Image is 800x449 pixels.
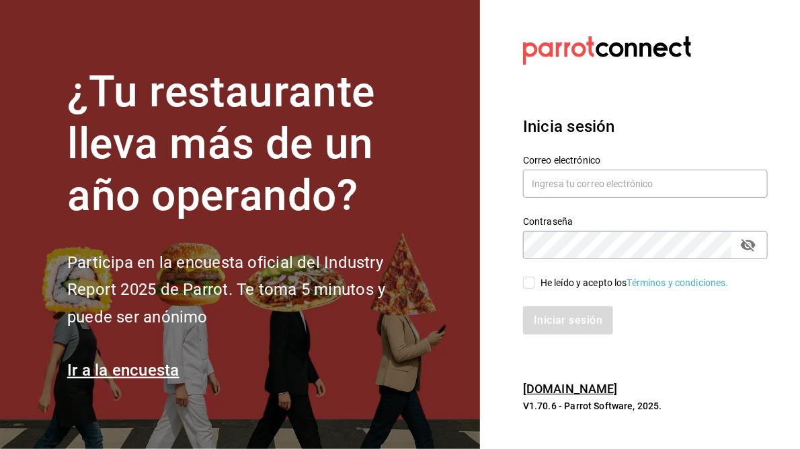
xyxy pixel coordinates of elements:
[523,170,768,198] input: Ingresa tu correo electrónico
[67,361,179,380] a: Ir a la encuesta
[523,156,768,166] label: Correo electrónico
[627,277,729,288] a: Términos y condiciones.
[67,249,430,331] h2: Participa en la encuesta oficial del Industry Report 2025 de Parrot. Te toma 5 minutos y puede se...
[737,234,760,256] button: passwordField
[523,114,768,139] h3: Inicia sesión
[523,399,768,413] p: V1.70.6 - Parrot Software, 2025.
[523,217,768,227] label: Contraseña
[67,67,430,221] h1: ¿Tu restaurante lleva más de un año operando?
[541,276,729,290] div: He leído y acepto los
[523,382,618,396] a: [DOMAIN_NAME]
